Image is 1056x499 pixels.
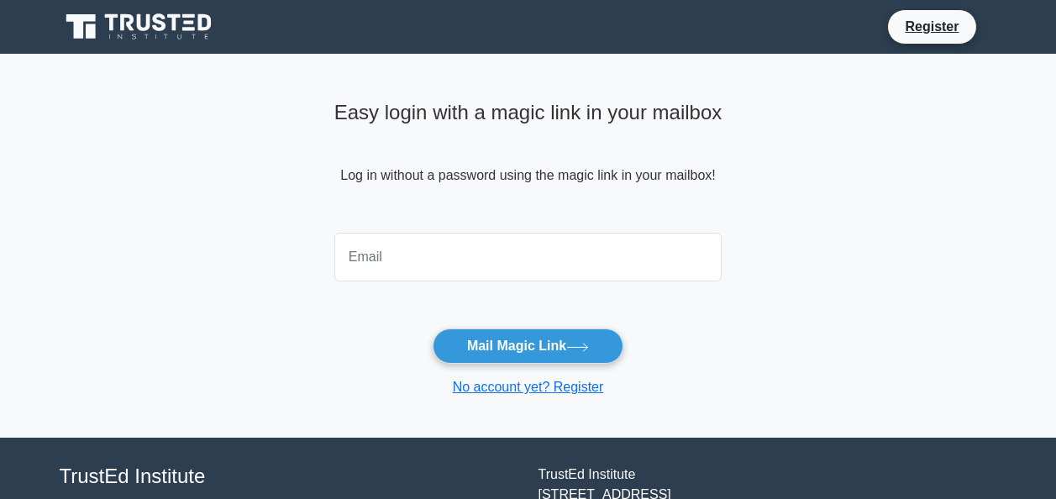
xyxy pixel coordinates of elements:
input: Email [334,233,722,281]
button: Mail Magic Link [433,328,623,364]
a: Register [895,16,969,37]
div: Log in without a password using the magic link in your mailbox! [334,94,722,226]
h4: TrustEd Institute [60,465,518,489]
a: No account yet? Register [453,380,604,394]
h4: Easy login with a magic link in your mailbox [334,101,722,125]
